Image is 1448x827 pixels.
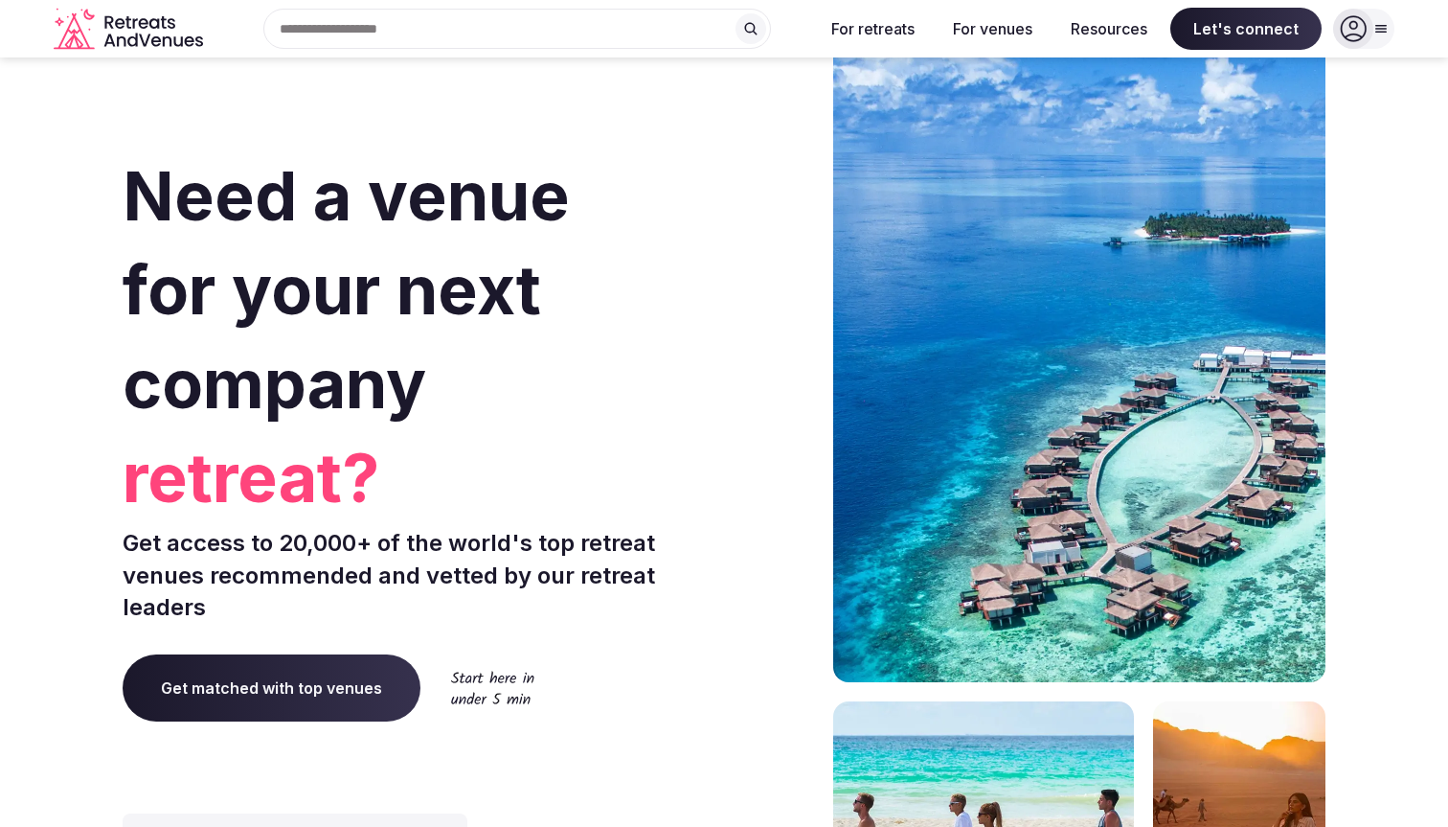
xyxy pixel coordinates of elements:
button: For venues [938,8,1048,50]
p: Get access to 20,000+ of the world's top retreat venues recommended and vetted by our retreat lea... [123,527,716,624]
a: Visit the homepage [54,8,207,51]
span: Need a venue for your next company [123,155,570,425]
span: Let's connect [1170,8,1322,50]
img: Start here in under 5 min [451,671,534,704]
button: For retreats [816,8,930,50]
button: Resources [1055,8,1163,50]
a: Get matched with top venues [123,655,420,722]
span: retreat? [123,431,716,525]
svg: Retreats and Venues company logo [54,8,207,51]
